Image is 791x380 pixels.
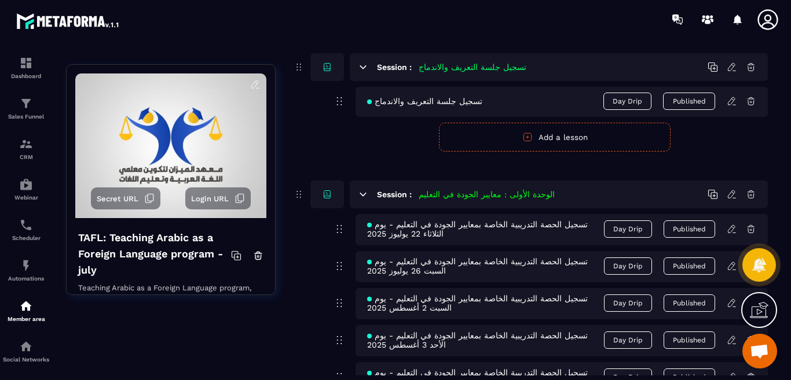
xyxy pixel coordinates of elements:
[3,169,49,209] a: automationsautomationsWebinar
[19,259,33,272] img: automations
[664,331,715,349] button: Published
[19,97,33,110] img: formation
[3,154,49,160] p: CRM
[16,10,120,31] img: logo
[377,190,412,199] h6: Session :
[367,331,604,349] span: تسجيل الحصة التدريبية الخاصة بمعايير الجودة في التعليم - يوم الأحد 3 أغسطس 2025
[419,61,526,73] h5: تسجيل جلسة التعريف والاندماج
[3,290,49,331] a: automationsautomationsMember area
[419,189,555,200] h5: الوحدة الأولى : معايير الجودة في التعليم
[3,73,49,79] p: Dashboard
[3,356,49,363] p: Social Networks
[3,194,49,201] p: Webinar
[19,178,33,191] img: automations
[367,257,604,275] span: تسجيل الحصة التدريبية الخاصة بمعايير الجودة في التعليم - يوم السبت 26 يوليوز 2025
[185,187,251,209] button: Login URL
[604,331,652,349] span: Day Drip
[3,209,49,250] a: schedulerschedulerScheduler
[3,250,49,290] a: automationsautomationsAutomations
[3,128,49,169] a: formationformationCRM
[97,194,138,203] span: Secret URL
[75,73,266,218] img: background
[742,334,777,368] a: Ouvrir le chat
[78,230,231,278] h4: TAFL: Teaching Arabic as a Foreign Language program - july
[603,93,651,110] span: Day Drip
[19,340,33,353] img: social-network
[377,62,412,72] h6: Session :
[664,257,715,275] button: Published
[367,294,604,312] span: تسجيل الحصة التدريبية الخاصة بمعايير الجودة في التعليم - يوم السبت 2 أغسطس 2025
[367,97,482,106] span: تسجيل جلسة التعريف والاندماج
[19,299,33,313] img: automations
[3,47,49,88] a: formationformationDashboard
[78,281,263,335] p: Teaching Arabic as a Foreign Language program, provided by AlMeezan Academy in the [GEOGRAPHIC_DATA]
[367,220,604,238] span: تسجيل الحصة التدريبية الخاصة بمعايير الجودة في التعليم - يوم الثلاثاء 22 يوليوز 2025
[3,331,49,371] a: social-networksocial-networkSocial Networks
[19,56,33,70] img: formation
[3,275,49,282] p: Automations
[604,220,652,238] span: Day Drip
[604,257,652,275] span: Day Drip
[3,316,49,322] p: Member area
[663,93,715,110] button: Published
[191,194,229,203] span: Login URL
[604,294,652,312] span: Day Drip
[3,88,49,128] a: formationformationSales Funnel
[91,187,160,209] button: Secret URL
[664,294,715,312] button: Published
[664,220,715,238] button: Published
[19,137,33,151] img: formation
[19,218,33,232] img: scheduler
[3,235,49,241] p: Scheduler
[3,113,49,120] p: Sales Funnel
[439,123,671,152] button: Add a lesson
